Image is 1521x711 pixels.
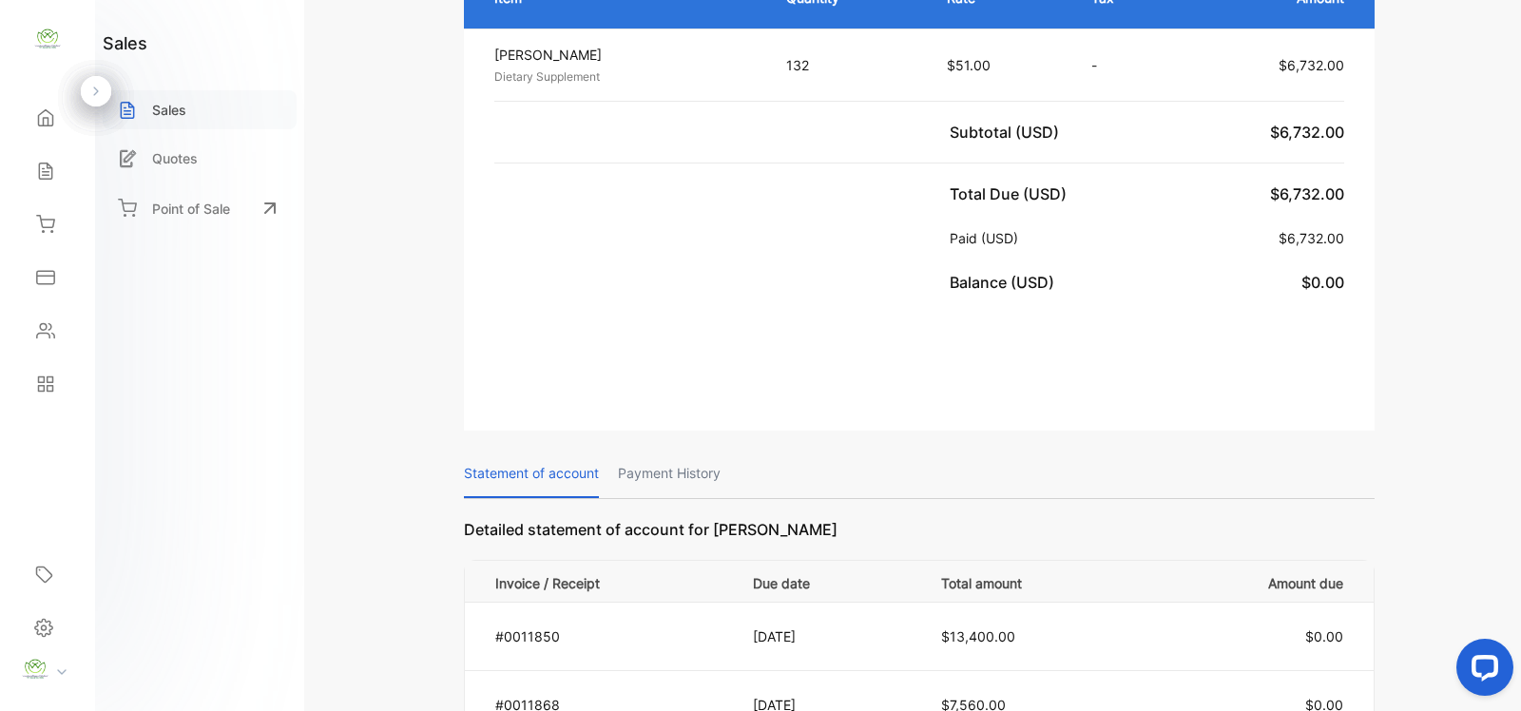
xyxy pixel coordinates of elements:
p: [PERSON_NAME] [494,45,752,65]
h1: sales [103,30,147,56]
p: Due date [753,569,902,593]
p: Statement of account [464,450,599,498]
span: $0.00 [1301,273,1344,292]
p: Total amount [941,569,1136,593]
p: Total Due (USD) [950,183,1074,205]
p: [DATE] [753,626,902,646]
img: profile [21,655,49,683]
p: Dietary Supplement [494,68,752,86]
p: Balance (USD) [950,271,1062,294]
p: Sales [152,100,186,120]
p: #0011850 [495,626,730,646]
p: Payment History [618,450,721,498]
span: $0.00 [1305,628,1343,644]
img: logo [33,25,62,53]
p: 132 [786,55,909,75]
p: Detailed statement of account for [PERSON_NAME] [464,518,1375,560]
span: $6,732.00 [1270,184,1344,203]
p: Point of Sale [152,199,230,219]
span: $6,732.00 [1279,57,1344,73]
p: Paid (USD) [950,228,1026,248]
p: Amount due [1160,569,1343,593]
p: Subtotal (USD) [950,121,1067,144]
span: $51.00 [947,57,991,73]
span: $6,732.00 [1279,230,1344,246]
a: Quotes [103,139,297,178]
p: - [1091,55,1161,75]
a: Point of Sale [103,187,297,229]
span: $6,732.00 [1270,123,1344,142]
iframe: LiveChat chat widget [1441,631,1521,711]
p: Invoice / Receipt [495,569,730,593]
span: $13,400.00 [941,628,1015,644]
a: Sales [103,90,297,129]
p: Quotes [152,148,198,168]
